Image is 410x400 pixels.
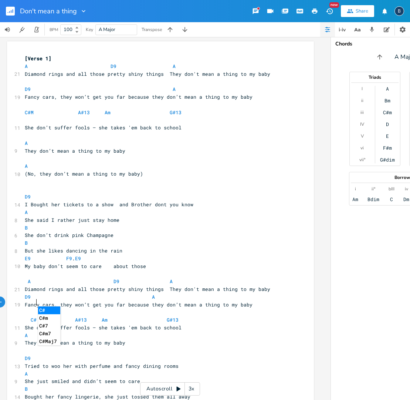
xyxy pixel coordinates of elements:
div: BPM [50,28,58,32]
span: She don’t drink pink Champagne [25,232,113,238]
span: A [25,332,28,339]
span: B [25,224,28,231]
div: D [386,121,389,127]
div: F#m [383,145,392,151]
span: A [173,63,176,70]
span: A [25,163,28,169]
span: I Bought her tickets to a show and Brother dont you know [25,201,193,208]
div: Autoscroll [140,382,200,396]
span: Diamond rings and all those pretty shiny things They don't mean a thing to my baby [25,286,270,292]
span: Fancy cars, they won’t get you far because they don’t mean a thing to my baby [25,301,253,308]
span: Don't mean a thing [20,8,77,14]
li: C#7 [38,322,60,330]
span: A#13 [78,109,90,116]
li: C#Maj7 [38,338,60,345]
span: D9 [25,294,31,300]
span: C#M [25,109,34,116]
button: Share [341,5,374,17]
span: They don’t mean a thing to my baby [25,148,125,154]
span: B [25,386,28,392]
div: Bdim [367,196,379,202]
span: (No, they don’t mean a thing to my baby) [25,170,143,177]
span: D9 [25,193,31,200]
div: A [386,86,389,92]
span: Am [102,316,108,323]
div: New [329,2,339,8]
div: vi [360,145,364,151]
div: boywells [394,6,404,16]
span: They don't mean a thing to my baby [25,339,125,346]
div: C [390,196,393,202]
span: . [25,255,81,262]
div: E [386,133,389,139]
div: iv [405,186,408,192]
span: D9 [113,278,119,285]
button: B [394,3,404,20]
div: C#m [383,109,392,115]
div: V [361,133,364,139]
li: C# [38,306,60,314]
span: She said I rather just stay home [25,217,119,223]
div: Am [352,196,358,202]
li: C#m7 [38,330,60,338]
span: G#13 [170,109,182,116]
div: Share [356,8,368,14]
div: I [362,86,363,92]
span: A [25,209,28,216]
span: My baby don’t seem to care about those [25,263,146,270]
div: i [355,186,356,192]
span: A Major [99,26,115,33]
span: But she likes dancing in the rain [25,247,122,254]
span: A [25,370,28,377]
span: A [152,294,155,300]
span: Bought her fancy lingerie, she just tossed them all away [25,393,190,400]
span: She just smiled and didn’t seem to care [25,378,140,384]
div: Triads [350,75,400,79]
div: Dm [403,196,409,202]
span: Tried to woo her with perfume and fancy dining rooms [25,363,179,369]
span: D9 [25,355,31,362]
span: A#13 [75,316,87,323]
button: New [322,4,337,18]
li: C#m [38,314,60,322]
span: C# [31,316,37,323]
div: Transpose [142,27,162,32]
div: 3x [185,382,198,396]
span: A [170,278,173,285]
span: D9 [25,86,31,92]
div: Key [86,27,93,32]
span: F9 [66,255,72,262]
span: Diamond rings and all those pretty shiny things They don't mean a thing to my baby [25,71,270,77]
span: E9 [75,255,81,262]
span: She don’t suffer fools — she takes 'em back to school [25,324,182,331]
span: A [173,86,176,92]
span: A [25,140,28,146]
span: G#13 [167,316,179,323]
div: iii [360,109,364,115]
span: Am [105,109,111,116]
span: She don’t suffer fools — she takes 'em back to school [25,124,182,131]
span: E9 [25,255,31,262]
div: ii [361,98,363,104]
span: A [28,278,31,285]
span: Fancy cars, they won’t get you far because they don’t mean a thing to my baby [25,94,253,100]
span: D9 [111,63,116,70]
span: B [25,240,28,246]
div: Bm [384,98,390,104]
div: G#dim [380,157,395,163]
div: ii° [372,186,375,192]
span: A [25,63,28,70]
div: vii° [359,157,365,163]
div: IV [360,121,364,127]
span: [Verse 1] [25,55,51,62]
div: bIII [389,186,394,192]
